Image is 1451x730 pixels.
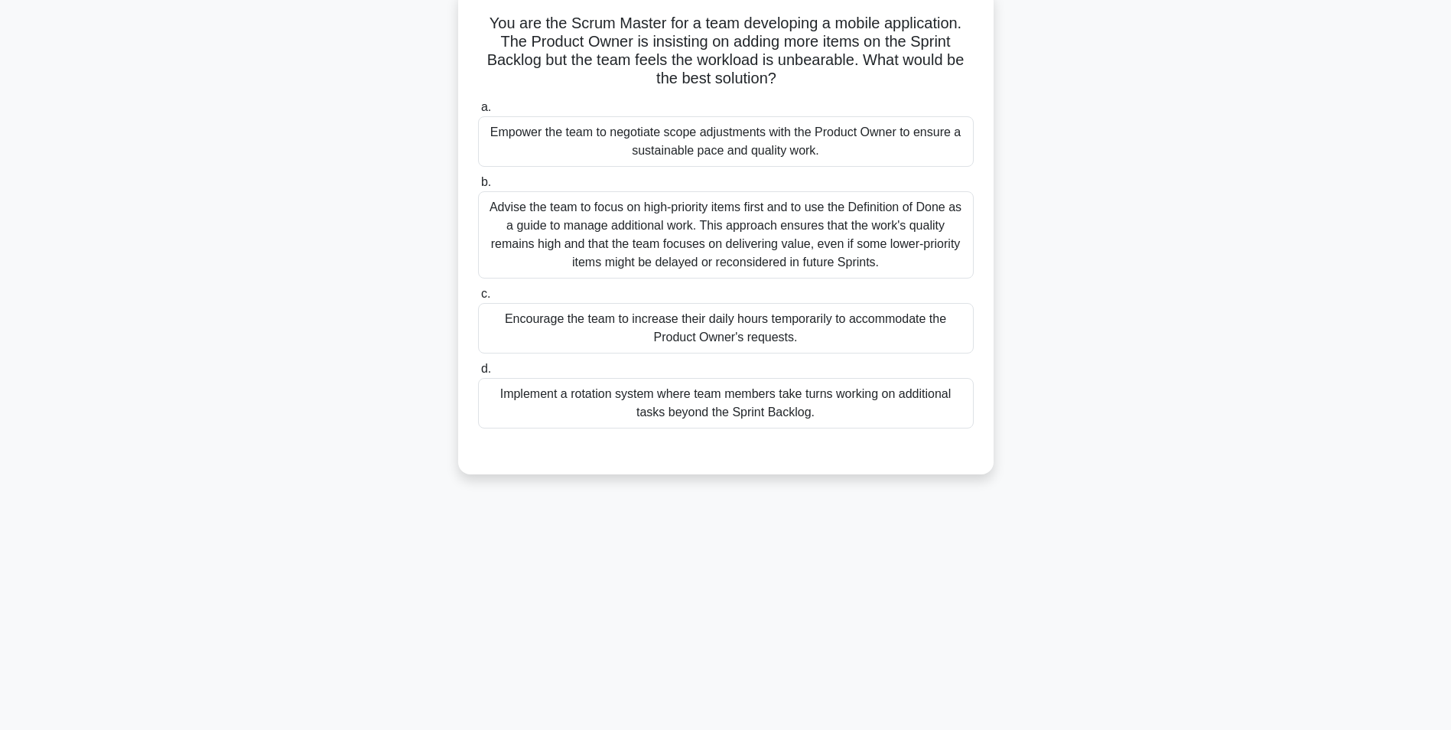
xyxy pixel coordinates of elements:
span: a. [481,100,491,113]
span: c. [481,287,490,300]
div: Empower the team to negotiate scope adjustments with the Product Owner to ensure a sustainable pa... [478,116,974,167]
div: Implement a rotation system where team members take turns working on additional tasks beyond the ... [478,378,974,429]
span: b. [481,175,491,188]
div: Advise the team to focus on high-priority items first and to use the Definition of Done as a guid... [478,191,974,279]
div: Encourage the team to increase their daily hours temporarily to accommodate the Product Owner's r... [478,303,974,354]
span: d. [481,362,491,375]
h5: You are the Scrum Master for a team developing a mobile application. The Product Owner is insisti... [477,14,975,89]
